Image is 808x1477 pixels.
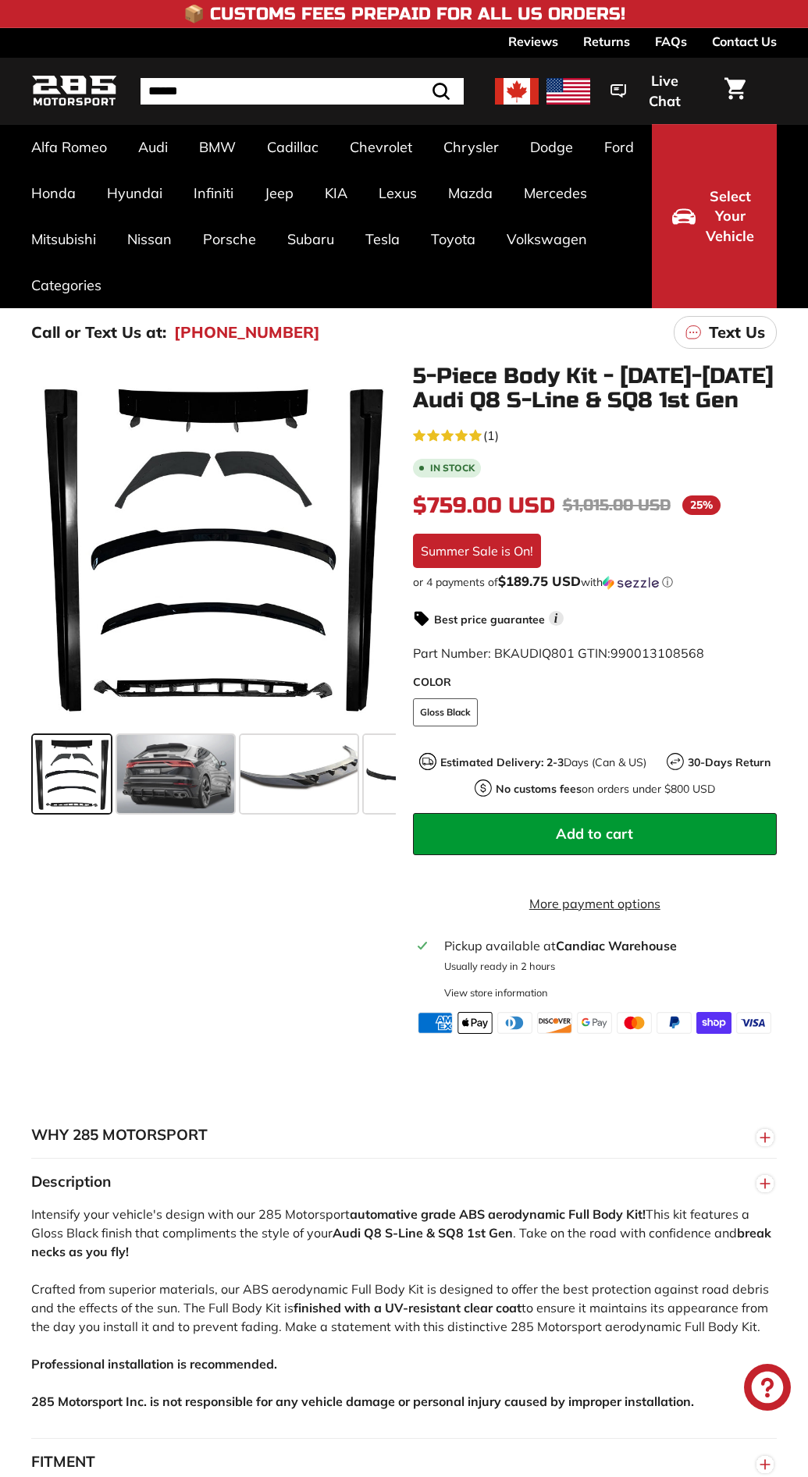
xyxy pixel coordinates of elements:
[736,1012,771,1034] img: visa
[498,573,581,589] span: $189.75 USD
[415,216,491,262] a: Toyota
[418,1012,453,1034] img: american_express
[603,576,659,590] img: Sezzle
[496,781,715,797] p: on orders under $800 USD
[657,1012,692,1034] img: paypal
[413,492,555,519] span: $759.00 USD
[514,124,589,170] a: Dodge
[496,782,582,796] strong: No customs fees
[413,645,704,661] span: Part Number: BKAUDIQ801 GTIN:
[703,186,756,247] span: Select Your Vehicle
[428,124,514,170] a: Chrysler
[440,754,646,771] p: Days (Can & US)
[413,574,778,590] div: or 4 payments of with
[709,321,765,344] p: Text Us
[712,28,777,55] a: Contact Us
[309,170,363,216] a: KIA
[294,1300,521,1315] strong: finished with a UV-resistant clear coat
[696,1012,731,1034] img: shopify_pay
[556,825,633,843] span: Add to cart
[434,612,545,627] strong: Best price guarantee
[444,936,772,955] div: Pickup available at
[413,534,541,568] div: Summer Sale is On!
[590,62,715,120] button: Live Chat
[483,426,499,445] span: (1)
[688,755,771,769] strong: 30-Days Return
[91,170,178,216] a: Hyundai
[251,124,334,170] a: Cadillac
[556,938,677,953] strong: Candiac Warehouse
[272,216,350,262] a: Subaru
[183,124,251,170] a: BMW
[16,124,123,170] a: Alfa Romeo
[508,170,603,216] a: Mercedes
[249,170,309,216] a: Jeep
[333,1225,513,1241] strong: Audi Q8 S-Line & SQ8 1st Gen
[141,78,464,105] input: Search
[491,216,603,262] a: Volkswagen
[589,124,650,170] a: Ford
[413,813,778,855] button: Add to cart
[413,364,778,413] h1: 5-Piece Body Kit - [DATE]-[DATE] Audi Q8 S-Line & SQ8 1st Gen
[610,645,704,661] span: 990013108568
[432,170,508,216] a: Mazda
[413,894,778,913] a: More payment options
[655,28,687,55] a: FAQs
[430,463,475,473] b: In stock
[183,5,625,23] h4: 📦 Customs Fees Prepaid for All US Orders!
[739,1364,796,1415] inbox-online-store-chat: Shopify online store chat
[31,1356,694,1409] strong: Professional installation is recommended. 285 Motorsport Inc. is not responsible for any vehicle ...
[123,124,183,170] a: Audi
[682,495,721,515] span: 25%
[174,321,320,344] a: [PHONE_NUMBER]
[16,170,91,216] a: Honda
[583,28,630,55] a: Returns
[350,216,415,262] a: Tesla
[617,1012,652,1034] img: master
[31,1159,777,1205] button: Description
[549,611,564,626] span: i
[537,1012,572,1034] img: discover
[508,28,558,55] a: Reviews
[31,73,117,109] img: Logo_285_Motorsport_areodynamics_components
[457,1012,493,1034] img: apple_pay
[31,1205,777,1438] div: Intensify your vehicle's design with our 285 Motorsport This kit features a Gloss Black finish th...
[444,959,772,974] p: Usually ready in 2 hours
[187,216,272,262] a: Porsche
[334,124,428,170] a: Chevrolet
[31,321,166,344] p: Call or Text Us at:
[674,316,777,349] a: Text Us
[440,755,564,769] strong: Estimated Delivery: 2-3
[363,170,432,216] a: Lexus
[16,262,117,308] a: Categories
[178,170,249,216] a: Infiniti
[350,1206,646,1222] strong: automative grade ABS aerodynamic Full Body Kit!
[112,216,187,262] a: Nissan
[715,65,755,118] a: Cart
[31,1112,777,1159] button: WHY 285 MOTORSPORT
[413,674,778,691] label: COLOR
[413,424,778,445] a: 5.0 rating (1 votes)
[444,985,548,1000] div: View store information
[634,71,695,111] span: Live Chat
[563,495,671,515] span: $1,015.00 USD
[652,124,777,308] button: Select Your Vehicle
[413,574,778,590] div: or 4 payments of$189.75 USDwithSezzle Click to learn more about Sezzle
[577,1012,612,1034] img: google_pay
[16,216,112,262] a: Mitsubishi
[497,1012,532,1034] img: diners_club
